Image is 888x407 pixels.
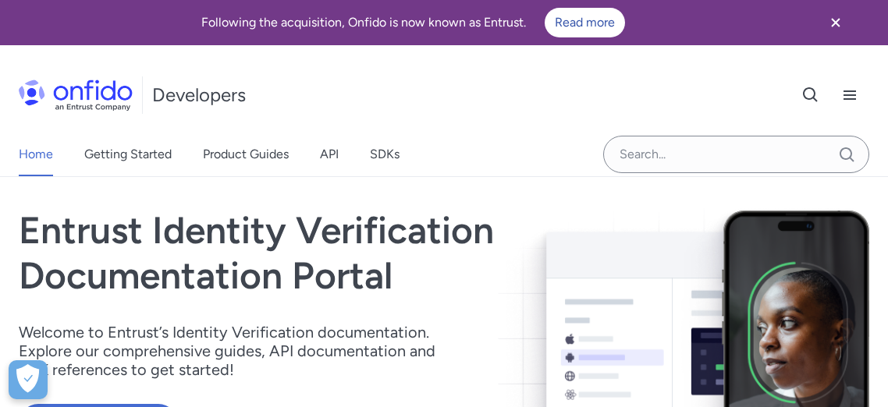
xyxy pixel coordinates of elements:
p: Welcome to Entrust’s Identity Verification documentation. Explore our comprehensive guides, API d... [19,323,456,379]
svg: Close banner [826,13,845,32]
svg: Open navigation menu button [840,86,859,104]
button: Open Preferences [9,360,48,399]
button: Open search button [791,76,830,115]
a: SDKs [370,133,400,176]
button: Open navigation menu button [830,76,869,115]
a: Read more [545,8,625,37]
input: Onfido search input field [603,136,869,173]
h1: Developers [152,83,246,108]
a: Home [19,133,53,176]
div: Cookie Preferences [9,360,48,399]
div: Following the acquisition, Onfido is now known as Entrust. [19,8,807,37]
a: Product Guides [203,133,289,176]
img: Onfido Logo [19,80,133,111]
a: API [320,133,339,176]
a: Getting Started [84,133,172,176]
svg: Open search button [801,86,820,104]
h1: Entrust Identity Verification Documentation Portal [19,208,614,298]
button: Close banner [807,3,865,42]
